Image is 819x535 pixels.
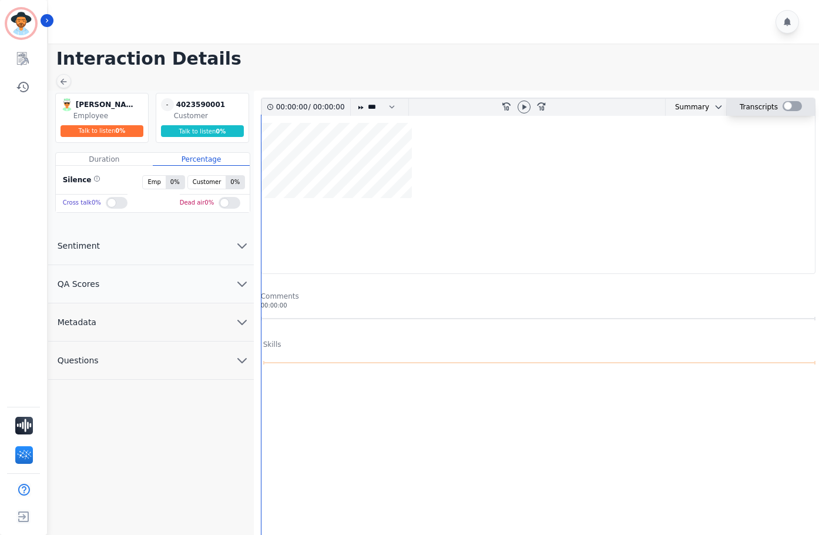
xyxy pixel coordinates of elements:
span: 0 % [226,176,244,189]
div: Transcripts [740,99,778,116]
div: / [276,99,348,116]
svg: chevron down [235,315,249,329]
div: 00:00:00 [276,99,308,116]
span: Questions [48,355,108,366]
div: [PERSON_NAME] [76,98,135,111]
svg: chevron down [235,277,249,291]
div: Skills [263,340,281,349]
svg: chevron down [235,353,249,367]
div: 00:00:00 [261,301,815,310]
div: Cross talk 0 % [63,195,101,212]
span: QA Scores [48,278,109,290]
div: Talk to listen [161,125,244,137]
svg: chevron down [714,102,723,112]
h1: Interaction Details [56,48,819,69]
img: Bordered avatar [7,9,35,38]
span: Emp [143,176,165,189]
div: Comments [261,292,815,301]
div: Employee [73,111,146,121]
span: - [161,98,174,111]
span: 0 % [216,128,226,135]
div: Silence [61,175,101,189]
svg: chevron down [235,239,249,253]
span: 0 % [115,128,125,134]
button: Metadata chevron down [48,303,254,342]
span: Metadata [48,316,106,328]
span: 0 % [166,176,184,189]
div: Percentage [153,153,250,166]
div: Talk to listen [61,125,144,137]
div: Duration [56,153,153,166]
div: Dead air 0 % [180,195,214,212]
button: Sentiment chevron down [48,227,254,265]
div: 4023590001 [176,98,235,111]
button: QA Scores chevron down [48,265,254,303]
div: 00:00:00 [311,99,343,116]
button: chevron down [709,102,723,112]
span: Customer [188,176,226,189]
button: Questions chevron down [48,342,254,380]
div: Customer [174,111,246,121]
div: Summary [666,99,709,116]
span: Sentiment [48,240,109,252]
